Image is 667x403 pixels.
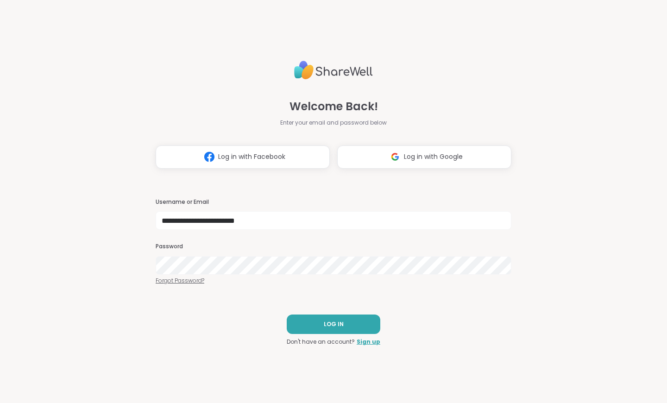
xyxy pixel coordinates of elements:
button: LOG IN [287,315,380,334]
button: Log in with Facebook [156,145,330,169]
span: Welcome Back! [289,98,378,115]
span: Enter your email and password below [280,119,387,127]
span: Don't have an account? [287,338,355,346]
img: ShareWell Logomark [201,148,218,165]
a: Forgot Password? [156,277,511,285]
h3: Password [156,243,511,251]
span: Log in with Facebook [218,152,285,162]
img: ShareWell Logomark [386,148,404,165]
button: Log in with Google [337,145,511,169]
img: ShareWell Logo [294,57,373,83]
h3: Username or Email [156,198,511,206]
span: LOG IN [324,320,344,328]
span: Log in with Google [404,152,463,162]
a: Sign up [357,338,380,346]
